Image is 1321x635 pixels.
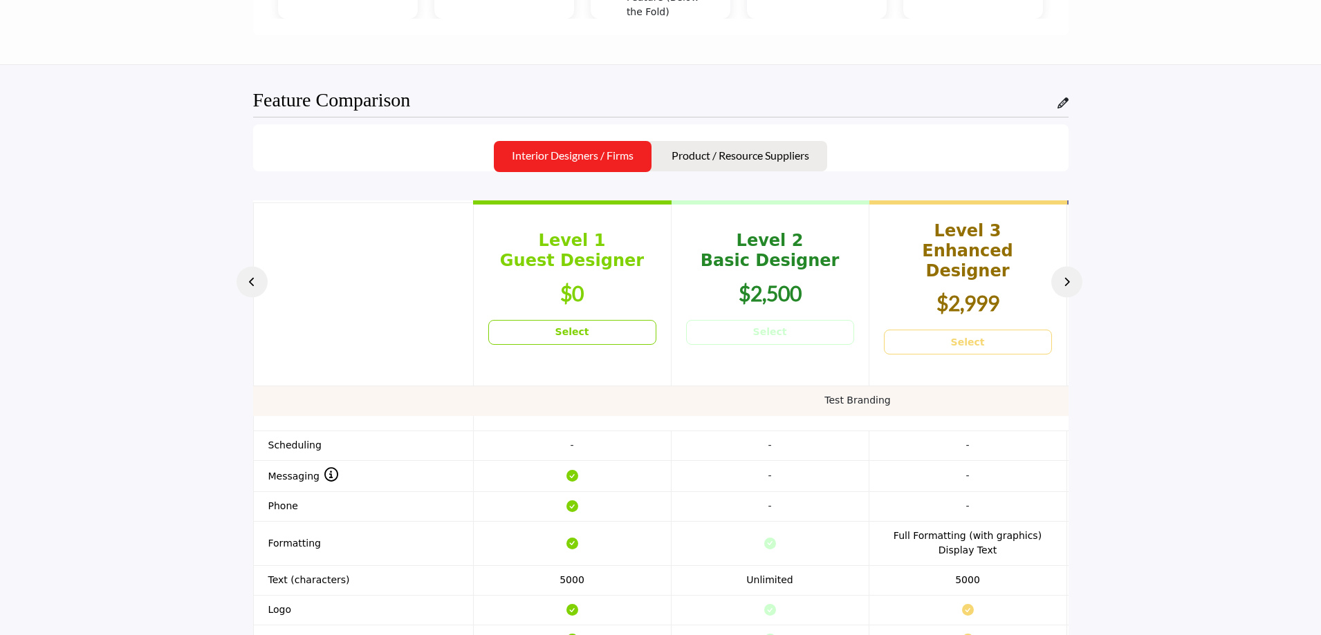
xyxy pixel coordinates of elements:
[671,491,869,521] td: -
[494,141,652,173] button: Interior Designers / Firms
[955,574,980,585] span: 5000
[869,430,1066,460] td: -
[672,147,809,164] p: Product / Resource Suppliers
[473,430,671,460] td: -
[560,574,584,585] span: 5000
[253,595,473,625] th: Logo
[253,565,473,595] th: Text (characters)
[869,460,1066,491] td: -
[869,491,1066,521] td: -
[746,574,793,585] span: Unlimited
[1051,267,1082,298] button: Next Button
[237,267,268,298] button: Prev Button
[671,460,869,491] td: -
[253,88,411,112] h2: Feature Comparison
[512,147,634,164] p: Interior Designers / Firms
[253,491,473,521] th: Phone
[654,141,827,173] button: Product / Resource Suppliers
[253,430,473,460] th: Scheduling
[671,430,869,460] td: -
[268,471,338,482] span: Messaging
[253,521,473,565] th: Formatting
[894,530,1042,556] span: Full Formatting (with graphics) Display Text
